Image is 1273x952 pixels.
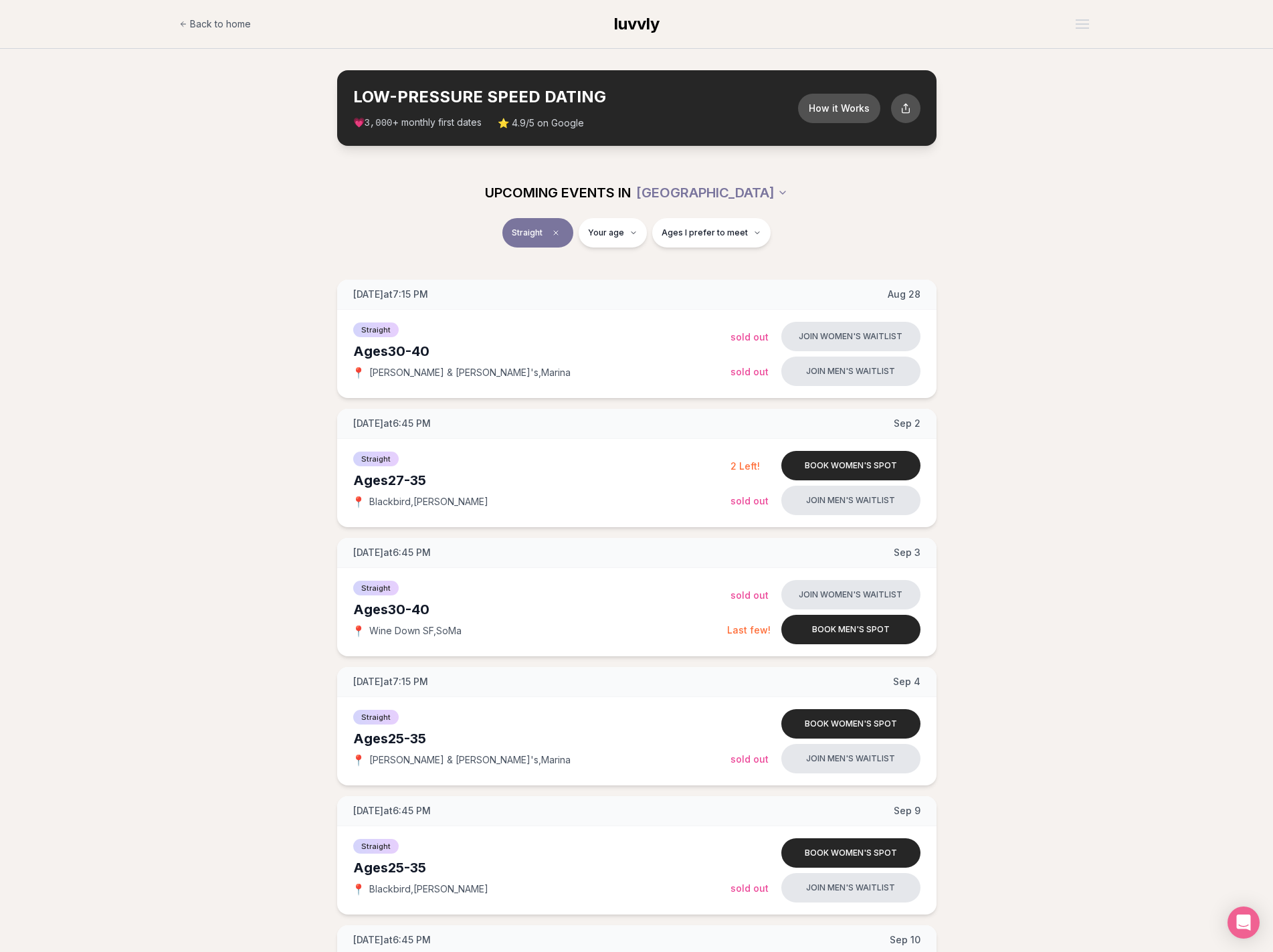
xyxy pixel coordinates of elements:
[781,744,920,773] button: Join men's waitlist
[781,615,920,644] button: Book men's spot
[1228,907,1260,939] div: Open Intercom Messenger
[730,331,769,343] span: Sold Out
[888,288,920,301] span: Aug 28
[781,322,920,351] button: Join women's waitlist
[730,589,769,601] span: Sold Out
[781,357,920,386] button: Join men's waitlist
[798,94,880,123] button: How it Works
[353,839,399,854] span: Straight
[353,471,730,490] div: Ages 27-35
[548,225,564,241] span: Clear event type filter
[369,753,571,767] span: [PERSON_NAME] & [PERSON_NAME]'s , Marina
[353,342,730,361] div: Ages 30-40
[353,933,431,947] span: [DATE] at 6:45 PM
[502,218,573,248] button: StraightClear event type filter
[353,804,431,818] span: [DATE] at 6:45 PM
[179,11,251,37] a: Back to home
[353,288,428,301] span: [DATE] at 7:15 PM
[353,858,730,877] div: Ages 25-35
[652,218,771,248] button: Ages I prefer to meet
[353,496,364,507] span: 📍
[485,183,631,202] span: UPCOMING EVENTS IN
[730,753,769,765] span: Sold Out
[614,13,660,35] a: luvvly
[353,86,798,108] h2: LOW-PRESSURE SPEED DATING
[353,884,364,894] span: 📍
[353,626,364,636] span: 📍
[893,675,920,688] span: Sep 4
[662,227,748,238] span: Ages I prefer to meet
[781,451,920,480] button: Book women's spot
[894,804,920,818] span: Sep 9
[588,227,624,238] span: Your age
[353,675,428,688] span: [DATE] at 7:15 PM
[636,178,788,207] button: [GEOGRAPHIC_DATA]
[1070,14,1094,34] button: Open menu
[730,366,769,377] span: Sold Out
[730,882,769,894] span: Sold Out
[614,14,660,33] span: luvvly
[353,322,399,337] span: Straight
[890,933,920,947] span: Sep 10
[498,116,584,130] span: ⭐ 4.9/5 on Google
[353,710,399,725] span: Straight
[781,486,920,515] button: Join men's waitlist
[353,367,364,378] span: 📍
[781,709,920,739] button: Book women's spot
[365,118,393,128] span: 3,000
[353,600,727,619] div: Ages 30-40
[579,218,647,248] button: Your age
[369,624,462,638] span: Wine Down SF , SoMa
[353,417,431,430] span: [DATE] at 6:45 PM
[894,546,920,559] span: Sep 3
[369,495,488,508] span: Blackbird , [PERSON_NAME]
[353,581,399,595] span: Straight
[353,546,431,559] span: [DATE] at 6:45 PM
[353,755,364,765] span: 📍
[190,17,251,31] span: Back to home
[369,882,488,896] span: Blackbird , [PERSON_NAME]
[730,495,769,506] span: Sold Out
[781,838,920,868] button: Book women's spot
[894,417,920,430] span: Sep 2
[727,624,771,636] span: Last few!
[781,873,920,902] button: Join men's waitlist
[512,227,543,238] span: Straight
[781,580,920,609] button: Join women's waitlist
[353,116,482,130] span: 💗 + monthly first dates
[353,452,399,466] span: Straight
[353,729,730,748] div: Ages 25-35
[369,366,571,379] span: [PERSON_NAME] & [PERSON_NAME]'s , Marina
[730,460,760,472] span: 2 Left!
